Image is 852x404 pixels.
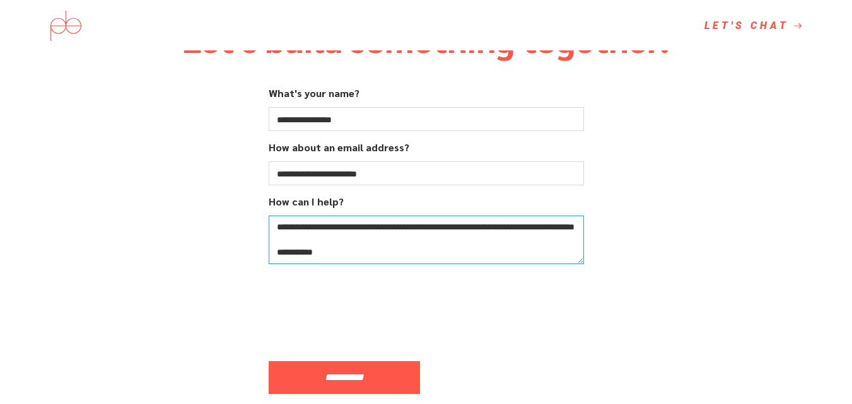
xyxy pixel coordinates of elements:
[269,141,409,154] label: How about an email address?
[269,284,460,333] iframe: reCAPTCHA
[701,20,789,32] div: LET'S CHAT
[269,87,584,394] form: Email Form
[269,87,359,100] label: What's your name?
[701,12,802,40] a: LET'S CHAT
[269,195,344,208] label: How can I help?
